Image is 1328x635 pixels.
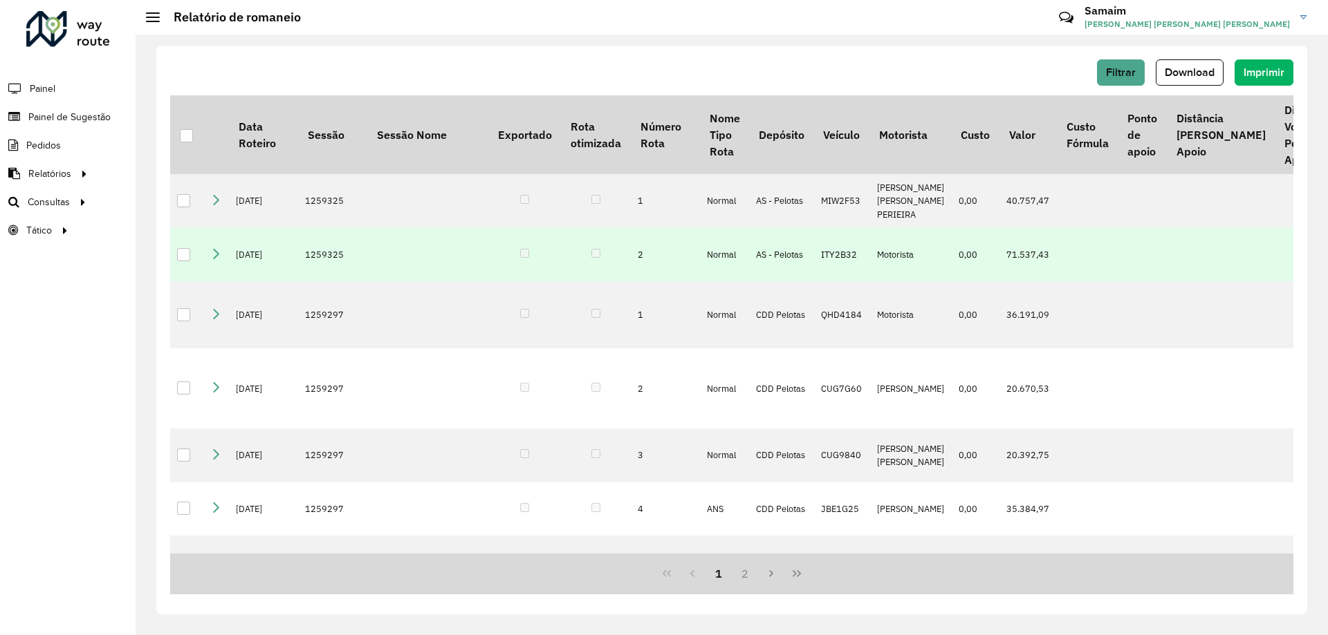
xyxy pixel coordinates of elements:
[952,428,999,482] td: 0,00
[298,348,367,428] td: 1259297
[952,174,999,228] td: 0,00
[229,174,298,228] td: [DATE]
[1051,3,1081,32] a: Contato Rápido
[631,348,700,428] td: 2
[28,167,71,181] span: Relatórios
[30,82,55,96] span: Painel
[229,281,298,348] td: [DATE]
[631,536,700,603] td: 5
[870,95,952,174] th: Motorista
[1057,95,1118,174] th: Custo Fórmula
[749,428,813,482] td: CDD Pelotas
[229,482,298,536] td: [DATE]
[749,95,813,174] th: Depósito
[631,281,700,348] td: 1
[999,536,1057,603] td: 40.160,52
[952,482,999,536] td: 0,00
[870,536,952,603] td: [PERSON_NAME] [PERSON_NAME]
[952,228,999,282] td: 0,00
[999,281,1057,348] td: 36.191,09
[1118,95,1166,174] th: Ponto de apoio
[631,428,700,482] td: 3
[631,174,700,228] td: 1
[26,223,52,238] span: Tático
[26,138,61,153] span: Pedidos
[870,228,952,282] td: Motorista
[749,281,813,348] td: CDD Pelotas
[1235,59,1293,86] button: Imprimir
[700,348,749,428] td: Normal
[700,228,749,282] td: Normal
[229,348,298,428] td: [DATE]
[952,536,999,603] td: 0,00
[814,428,870,482] td: CUG9840
[700,536,749,603] td: Normal
[631,482,700,536] td: 4
[700,428,749,482] td: Normal
[705,560,732,587] button: 1
[1106,66,1136,78] span: Filtrar
[700,281,749,348] td: Normal
[784,560,810,587] button: Last Page
[298,228,367,282] td: 1259325
[298,95,367,174] th: Sessão
[814,536,870,603] td: MKF7C37
[870,281,952,348] td: Motorista
[1165,66,1215,78] span: Download
[28,195,70,209] span: Consultas
[814,174,870,228] td: MIW2F53
[28,110,111,124] span: Painel de Sugestão
[160,10,301,25] h2: Relatório de romaneio
[700,482,749,536] td: ANS
[749,174,813,228] td: AS - Pelotas
[999,482,1057,536] td: 35.384,97
[631,95,700,174] th: Número Rota
[999,95,1057,174] th: Valor
[229,228,298,282] td: [DATE]
[999,428,1057,482] td: 20.392,75
[814,281,870,348] td: QHD4184
[952,281,999,348] td: 0,00
[749,228,813,282] td: AS - Pelotas
[732,560,758,587] button: 2
[1156,59,1224,86] button: Download
[488,95,561,174] th: Exportado
[298,482,367,536] td: 1259297
[298,428,367,482] td: 1259297
[758,560,784,587] button: Next Page
[1097,59,1145,86] button: Filtrar
[952,348,999,428] td: 0,00
[298,536,367,603] td: 1259297
[700,174,749,228] td: Normal
[870,428,952,482] td: [PERSON_NAME] [PERSON_NAME]
[1085,4,1290,17] h3: Samaim
[999,174,1057,228] td: 40.757,47
[814,348,870,428] td: CUG7G60
[870,348,952,428] td: [PERSON_NAME]
[814,482,870,536] td: JBE1G25
[870,174,952,228] td: [PERSON_NAME] [PERSON_NAME] PERIEIRA
[814,228,870,282] td: ITY2B32
[367,95,488,174] th: Sessão Nome
[999,228,1057,282] td: 71.537,43
[1085,18,1290,30] span: [PERSON_NAME] [PERSON_NAME] [PERSON_NAME]
[229,428,298,482] td: [DATE]
[1244,66,1284,78] span: Imprimir
[700,95,749,174] th: Nome Tipo Rota
[561,95,630,174] th: Rota otimizada
[870,482,952,536] td: [PERSON_NAME]
[298,174,367,228] td: 1259325
[229,95,298,174] th: Data Roteiro
[298,281,367,348] td: 1259297
[952,95,999,174] th: Custo
[1167,95,1275,174] th: Distância [PERSON_NAME] Apoio
[631,228,700,282] td: 2
[749,482,813,536] td: CDD Pelotas
[814,95,870,174] th: Veículo
[749,348,813,428] td: CDD Pelotas
[999,348,1057,428] td: 20.670,53
[229,536,298,603] td: [DATE]
[749,536,813,603] td: CDD Pelotas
